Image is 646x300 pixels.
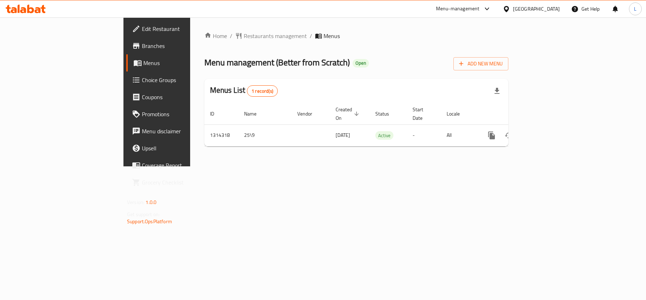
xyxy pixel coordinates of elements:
[127,217,172,226] a: Support.OpsPlatform
[453,57,508,70] button: Add New Menu
[142,25,226,33] span: Edit Restaurant
[127,198,144,207] span: Version:
[142,127,226,135] span: Menu disclaimer
[488,82,506,100] div: Export file
[127,210,160,219] span: Get support on:
[375,109,398,118] span: Status
[142,144,226,152] span: Upsell
[126,157,231,174] a: Coverage Report
[126,106,231,123] a: Promotions
[375,132,393,140] span: Active
[142,93,226,101] span: Coupons
[247,88,277,95] span: 1 record(s)
[407,124,441,146] td: -
[324,32,340,40] span: Menus
[142,42,226,50] span: Branches
[634,5,636,13] span: L
[142,110,226,118] span: Promotions
[142,76,226,84] span: Choice Groups
[145,198,156,207] span: 1.0.0
[126,123,231,140] a: Menu disclaimer
[126,174,231,191] a: Grocery Checklist
[238,124,292,146] td: 25\9
[126,89,231,106] a: Coupons
[204,103,557,146] table: enhanced table
[143,59,226,67] span: Menus
[477,103,557,125] th: Actions
[436,5,480,13] div: Menu-management
[126,20,231,37] a: Edit Restaurant
[441,124,477,146] td: All
[336,105,361,122] span: Created On
[126,71,231,89] a: Choice Groups
[513,5,560,13] div: [GEOGRAPHIC_DATA]
[210,85,278,97] h2: Menus List
[353,60,369,66] span: Open
[204,32,508,40] nav: breadcrumb
[459,59,503,68] span: Add New Menu
[210,109,223,118] span: ID
[310,32,312,40] li: /
[447,109,469,118] span: Locale
[204,54,350,70] span: Menu management ( Better from Scratch )
[126,140,231,157] a: Upsell
[126,54,231,71] a: Menus
[297,109,321,118] span: Vendor
[247,85,278,97] div: Total records count
[244,32,307,40] span: Restaurants management
[353,59,369,68] div: Open
[336,130,350,140] span: [DATE]
[244,109,266,118] span: Name
[483,127,500,144] button: more
[142,178,226,187] span: Grocery Checklist
[413,105,432,122] span: Start Date
[126,37,231,54] a: Branches
[142,161,226,170] span: Coverage Report
[500,127,517,144] button: Change Status
[235,32,307,40] a: Restaurants management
